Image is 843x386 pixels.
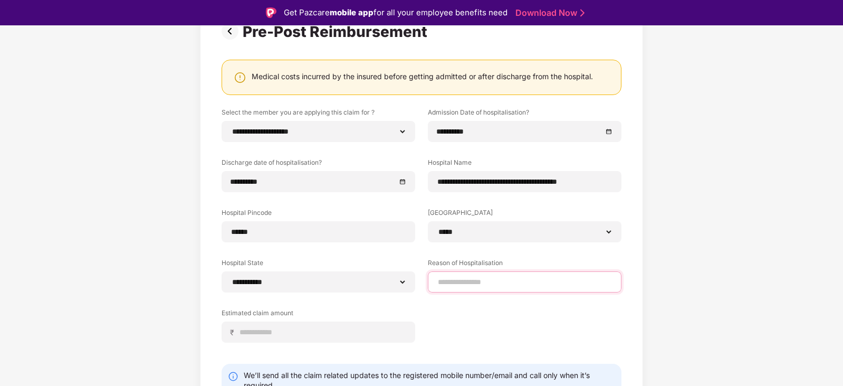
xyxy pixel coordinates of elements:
[580,7,585,18] img: Stroke
[222,158,415,171] label: Discharge date of hospitalisation?
[330,7,373,17] strong: mobile app
[515,7,581,18] a: Download Now
[228,371,238,382] img: svg+xml;base64,PHN2ZyBpZD0iSW5mby0yMHgyMCIgeG1sbnM9Imh0dHA6Ly93d3cudzMub3JnLzIwMDAvc3ZnIiB3aWR0aD...
[222,23,243,40] img: svg+xml;base64,PHN2ZyBpZD0iUHJldi0zMngzMiIgeG1sbnM9Imh0dHA6Ly93d3cudzMub3JnLzIwMDAvc3ZnIiB3aWR0aD...
[230,327,238,337] span: ₹
[252,71,593,81] div: Medical costs incurred by the insured before getting admitted or after discharge from the hospital.
[234,71,246,84] img: svg+xml;base64,PHN2ZyBpZD0iV2FybmluZ18tXzI0eDI0IiBkYXRhLW5hbWU9Ildhcm5pbmcgLSAyNHgyNCIgeG1sbnM9Im...
[428,158,621,171] label: Hospital Name
[222,108,415,121] label: Select the member you are applying this claim for ?
[428,258,621,271] label: Reason of Hospitalisation
[284,6,507,19] div: Get Pazcare for all your employee benefits need
[266,7,276,18] img: Logo
[222,308,415,322] label: Estimated claim amount
[428,208,621,221] label: [GEOGRAPHIC_DATA]
[243,23,432,41] div: Pre-Post Reimbursement
[222,208,415,221] label: Hospital Pincode
[222,258,415,271] label: Hospital State
[428,108,621,121] label: Admission Date of hospitalisation?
